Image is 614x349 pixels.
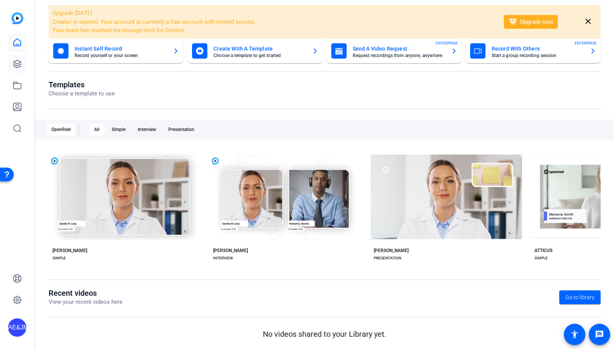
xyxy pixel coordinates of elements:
button: Upgrade now [504,15,558,29]
mat-card-subtitle: Start a group recording session [492,53,584,58]
mat-card-subtitle: Request recordings from anyone, anywhere [353,53,445,58]
button: Create With A TemplateChoose a template to get started [187,39,322,63]
li: Creator is expired. Your account is currently a free account with limited access. [52,18,494,26]
div: Interview [133,123,161,136]
div: SIMPLE [534,255,548,261]
span: Go to library [565,293,594,301]
button: Instant Self RecordRecord yourself or your screen [49,39,184,63]
mat-card-title: Create With A Template [213,44,306,53]
div: INTERVIEW [213,255,233,261]
button: Send A Video RequestRequest recordings from anyone, anywhereENTERPRISE [327,39,462,63]
mat-card-title: Instant Self Record [75,44,167,53]
div: Simple [107,123,130,136]
mat-card-title: Record With Others [492,44,584,53]
a: Go to library [559,290,601,304]
div: SIMPLE [52,255,66,261]
span: ENTERPRISE [436,40,458,46]
mat-icon: diamond [508,17,518,26]
div: PRESENTATION [374,255,401,261]
div: [PERSON_NAME] [374,247,409,254]
div: ATTICUS [534,247,552,254]
span: Upgrade [DATE] [52,10,92,16]
span: ENTERPRISE [575,40,597,46]
p: Choose a template to use [49,89,115,98]
h1: Recent videos [49,288,122,298]
div: AE&JMLDBRP [8,318,26,337]
h1: Templates [49,80,115,89]
div: All [90,123,104,136]
mat-icon: message [595,330,604,339]
button: Record With OthersStart a group recording sessionENTERPRISE [466,39,601,63]
li: Your team has reached the storage limit for Creator. [52,26,494,35]
p: No videos shared to your Library yet. [49,328,601,340]
mat-card-subtitle: Record yourself or your screen [75,53,167,58]
div: Presentation [164,123,199,136]
p: View your recent videos here [49,298,122,306]
div: [PERSON_NAME] [213,247,248,254]
mat-icon: accessibility [570,330,579,339]
mat-card-subtitle: Choose a template to get started [213,53,306,58]
mat-icon: close [583,17,593,26]
img: blue-gradient.svg [11,12,23,24]
mat-card-title: Send A Video Request [353,44,445,53]
div: [PERSON_NAME] [52,247,87,254]
div: OpenReel [47,123,75,136]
